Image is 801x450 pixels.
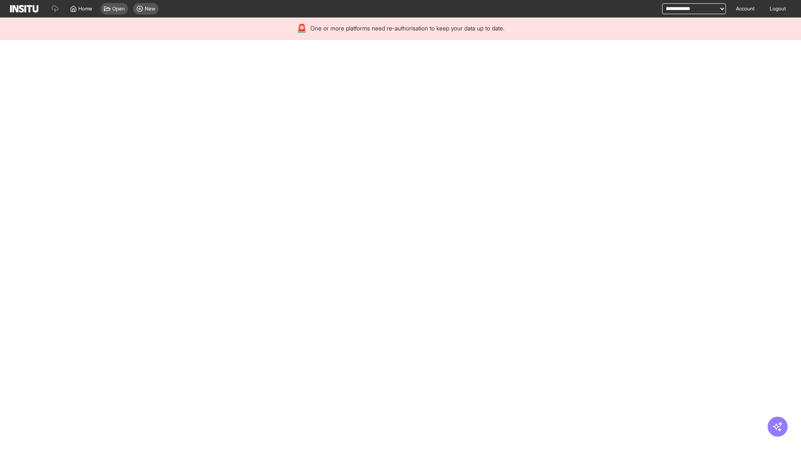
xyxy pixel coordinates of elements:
[10,5,38,12] img: Logo
[78,5,92,12] span: Home
[145,5,155,12] span: New
[112,5,125,12] span: Open
[310,24,504,32] span: One or more platforms need re-authorisation to keep your data up to date.
[297,22,307,34] div: 🚨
